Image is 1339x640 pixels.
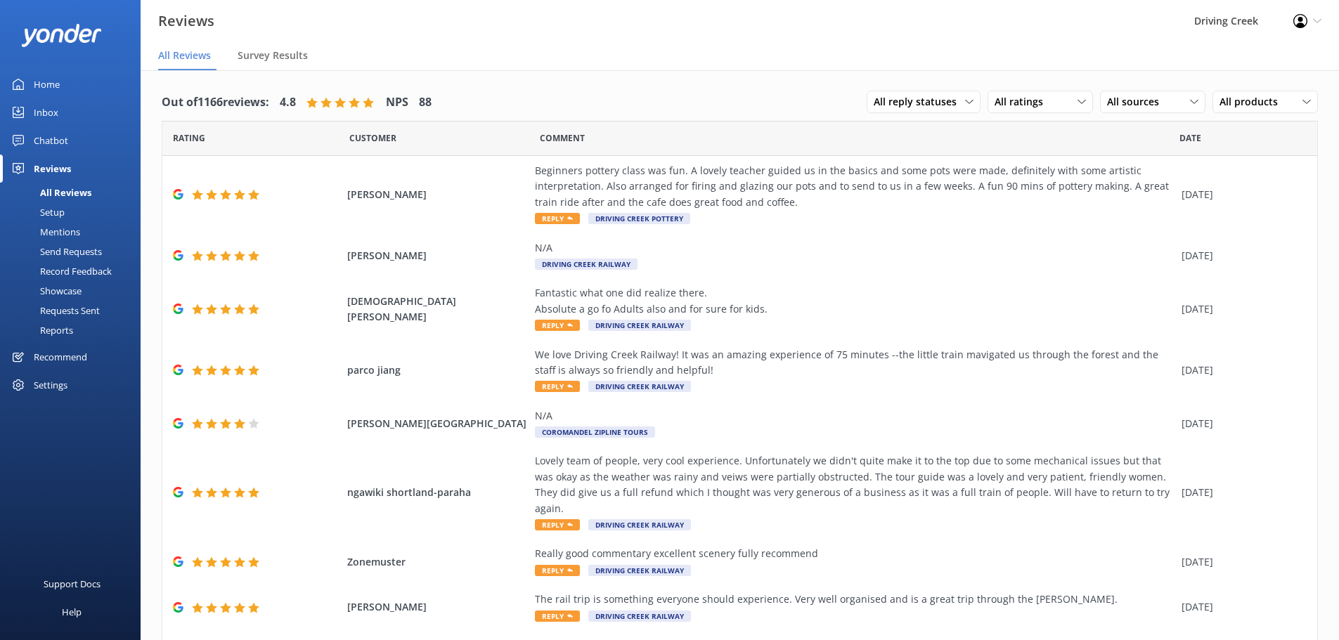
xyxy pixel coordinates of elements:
[34,70,60,98] div: Home
[158,48,211,63] span: All Reviews
[535,565,580,576] span: Reply
[173,131,205,145] span: Date
[588,519,691,530] span: Driving Creek Railway
[1182,599,1300,615] div: [DATE]
[535,610,580,622] span: Reply
[588,213,690,224] span: Driving Creek Pottery
[535,259,638,270] span: Driving Creek Railway
[238,48,308,63] span: Survey Results
[349,131,396,145] span: Date
[8,222,80,242] div: Mentions
[1107,94,1167,110] span: All sources
[535,592,1175,607] div: The rail trip is something everyone should experience. Very well organised and is a great trip th...
[347,554,529,570] span: Zonemuster
[8,320,73,340] div: Reports
[62,598,82,626] div: Help
[1220,94,1286,110] span: All products
[34,155,71,183] div: Reviews
[347,416,529,431] span: [PERSON_NAME][GEOGRAPHIC_DATA]
[34,98,58,126] div: Inbox
[8,242,141,261] a: Send Requests
[540,131,585,145] span: Question
[34,343,87,371] div: Recommend
[8,320,141,340] a: Reports
[1182,554,1300,570] div: [DATE]
[8,183,141,202] a: All Reviews
[21,24,102,47] img: yonder-white-logo.png
[158,10,214,32] h3: Reviews
[1182,187,1300,202] div: [DATE]
[995,94,1052,110] span: All ratings
[535,285,1175,317] div: Fantastic what one did realize there. Absolute a go fo Adults also and for sure for kids.
[347,294,529,325] span: [DEMOGRAPHIC_DATA][PERSON_NAME]
[588,320,691,331] span: Driving Creek Railway
[347,599,529,615] span: [PERSON_NAME]
[588,381,691,392] span: Driving Creek Railway
[347,485,529,500] span: ngawiki shortland-paraha
[535,519,580,530] span: Reply
[535,408,1175,424] div: N/A
[8,261,112,281] div: Record Feedback
[162,93,269,112] h4: Out of 1166 reviews:
[535,213,580,224] span: Reply
[8,202,141,222] a: Setup
[535,240,1175,256] div: N/A
[34,126,68,155] div: Chatbot
[1182,301,1300,317] div: [DATE]
[1182,485,1300,500] div: [DATE]
[588,565,691,576] span: Driving Creek Railway
[535,163,1175,210] div: Beginners pottery class was fun. A lovely teacher guided us in the basics and some pots were made...
[1182,363,1300,378] div: [DATE]
[280,93,296,112] h4: 4.8
[347,248,529,263] span: [PERSON_NAME]
[535,347,1175,379] div: We love Driving Creek Railway! It was an amazing experience of 75 minutes --the little train mavi...
[874,94,965,110] span: All reply statuses
[8,261,141,281] a: Record Feedback
[347,363,529,378] span: parco jiang
[34,371,67,399] div: Settings
[535,320,580,331] span: Reply
[535,426,655,438] span: Coromandel Zipline Tours
[347,187,529,202] span: [PERSON_NAME]
[535,546,1175,561] div: Really good commentary excellent scenery fully recommend
[535,381,580,392] span: Reply
[8,301,141,320] a: Requests Sent
[8,222,141,242] a: Mentions
[8,242,102,261] div: Send Requests
[8,301,100,320] div: Requests Sent
[419,93,432,112] h4: 88
[8,183,91,202] div: All Reviews
[1179,131,1201,145] span: Date
[1182,416,1300,431] div: [DATE]
[44,570,101,598] div: Support Docs
[535,453,1175,516] div: Lovely team of people, very cool experience. Unfortunately we didn't quite make it to the top due...
[386,93,408,112] h4: NPS
[8,202,65,222] div: Setup
[588,610,691,622] span: Driving Creek Railway
[1182,248,1300,263] div: [DATE]
[8,281,82,301] div: Showcase
[8,281,141,301] a: Showcase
